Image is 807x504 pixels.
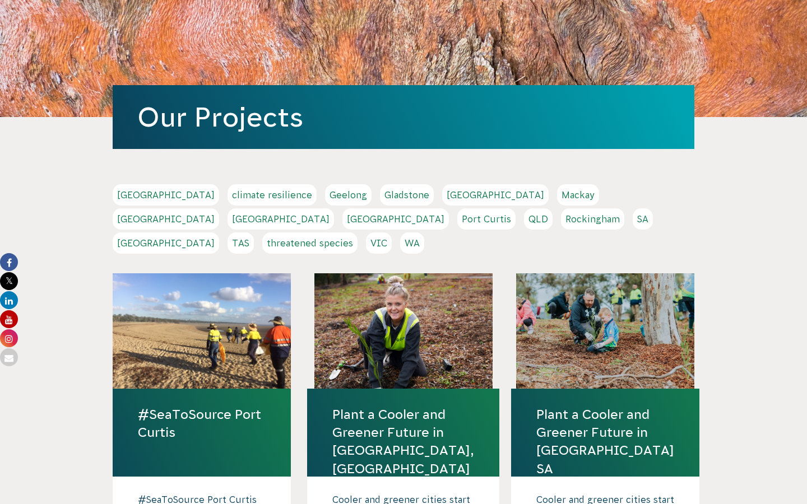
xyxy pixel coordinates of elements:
[366,232,392,254] a: VIC
[557,184,599,206] a: Mackay
[633,208,653,230] a: SA
[325,184,372,206] a: Geelong
[113,184,219,206] a: [GEOGRAPHIC_DATA]
[342,208,449,230] a: [GEOGRAPHIC_DATA]
[113,208,219,230] a: [GEOGRAPHIC_DATA]
[113,232,219,254] a: [GEOGRAPHIC_DATA]
[536,405,674,478] a: Plant a Cooler and Greener Future in [GEOGRAPHIC_DATA] SA
[457,208,516,230] a: Port Curtis
[228,208,334,230] a: [GEOGRAPHIC_DATA]
[262,232,358,254] a: threatened species
[380,184,434,206] a: Gladstone
[228,184,317,206] a: climate resilience
[442,184,549,206] a: [GEOGRAPHIC_DATA]
[332,405,474,478] a: Plant a Cooler and Greener Future in [GEOGRAPHIC_DATA], [GEOGRAPHIC_DATA]
[228,232,254,254] a: TAS
[400,232,424,254] a: WA
[138,405,266,441] a: #SeaToSource Port Curtis
[561,208,624,230] a: Rockingham
[137,102,303,132] a: Our Projects
[524,208,553,230] a: QLD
